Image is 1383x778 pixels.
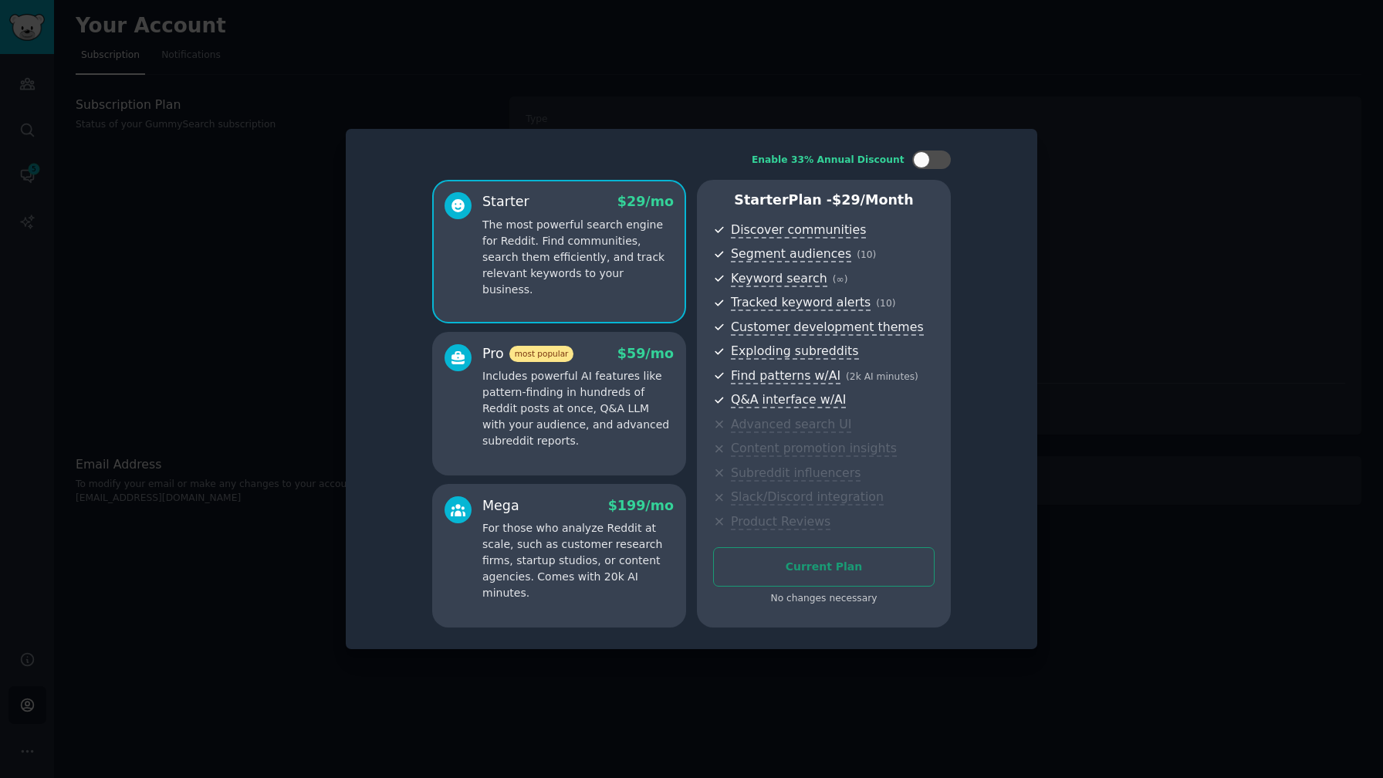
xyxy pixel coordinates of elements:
[731,392,846,408] span: Q&A interface w/AI
[617,194,674,209] span: $ 29 /mo
[731,222,866,238] span: Discover communities
[752,154,905,167] div: Enable 33% Annual Discount
[876,298,895,309] span: ( 10 )
[482,520,674,601] p: For those who analyze Reddit at scale, such as customer research firms, startup studios, or conte...
[731,320,924,336] span: Customer development themes
[857,249,876,260] span: ( 10 )
[482,368,674,449] p: Includes powerful AI features like pattern-finding in hundreds of Reddit posts at once, Q&A LLM w...
[731,514,830,530] span: Product Reviews
[832,192,914,208] span: $ 29 /month
[482,217,674,298] p: The most powerful search engine for Reddit. Find communities, search them efficiently, and track ...
[713,191,935,210] p: Starter Plan -
[846,371,918,382] span: ( 2k AI minutes )
[731,368,840,384] span: Find patterns w/AI
[731,441,897,457] span: Content promotion insights
[833,274,848,285] span: ( ∞ )
[731,489,884,506] span: Slack/Discord integration
[731,417,851,433] span: Advanced search UI
[731,343,858,360] span: Exploding subreddits
[482,496,519,516] div: Mega
[608,498,674,513] span: $ 199 /mo
[731,246,851,262] span: Segment audiences
[731,295,871,311] span: Tracked keyword alerts
[731,271,827,287] span: Keyword search
[482,344,573,364] div: Pro
[509,346,574,362] span: most popular
[713,592,935,606] div: No changes necessary
[482,192,529,211] div: Starter
[617,346,674,361] span: $ 59 /mo
[731,465,861,482] span: Subreddit influencers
